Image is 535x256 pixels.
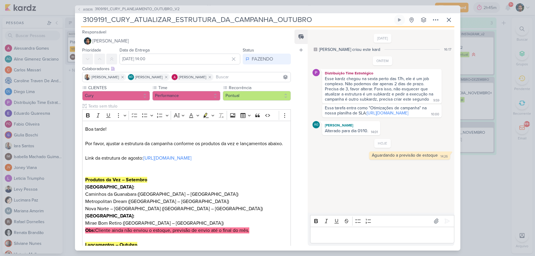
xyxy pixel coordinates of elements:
[319,46,380,53] div: [PERSON_NAME] criou este kard
[85,227,249,233] mark: Cliente ainda não enviou o estoque, previsão de envio até o final do mês.
[82,48,101,53] label: Prioridade
[82,30,106,35] label: Responsável
[81,14,393,25] input: Kard Sem Título
[135,74,163,80] span: [PERSON_NAME]
[215,73,290,81] input: Buscar
[129,76,133,79] p: AG
[85,191,288,198] p: Caminhos da Guanabara ([GEOGRAPHIC_DATA] – [GEOGRAPHIC_DATA])
[313,121,320,128] div: Aline Gimenez Graciano
[372,153,438,158] div: Aguardando a previsão de estoque
[310,215,454,227] div: Editor toolbar
[152,91,220,101] button: Performance
[120,54,241,64] input: Select a date
[444,47,451,52] div: 16:17
[431,112,439,117] div: 10:00
[440,154,448,159] div: 14:26
[84,74,90,80] img: Iara Santos
[82,66,291,72] div: Colaboradores
[223,91,291,101] button: Pontual
[228,85,291,91] label: Recorrência
[313,69,320,76] img: Distribuição Time Estratégico
[314,123,319,126] p: AG
[128,74,134,80] div: Aline Gimenez Graciano
[158,85,220,91] label: Time
[85,205,288,212] p: Nova Norte – [GEOGRAPHIC_DATA] ([GEOGRAPHIC_DATA] – [GEOGRAPHIC_DATA])
[85,184,134,190] strong: [GEOGRAPHIC_DATA]:
[243,48,254,53] label: Status
[82,91,150,101] button: Cury
[85,213,134,219] strong: [GEOGRAPHIC_DATA]:
[433,98,439,103] div: 9:59
[310,227,454,243] div: Editor editing area: main
[252,55,273,63] div: FAZENDO
[143,155,191,161] a: [URL][DOMAIN_NAME]
[84,37,91,45] img: Nelito Junior
[367,111,408,116] a: [URL][DOMAIN_NAME]
[179,74,206,80] span: [PERSON_NAME]
[85,242,137,248] strong: Lançamentos – Outubro
[85,126,288,176] p: Boa tarde! Por favor, ajustar a estrutura da campanha conforme os produtos da vez e lançamentos a...
[85,227,95,233] strong: Obs:
[92,37,129,45] span: [PERSON_NAME]
[325,105,428,116] div: Essa tarefa entra como "Otimizações de campanha" na nossa planilha de SLA:
[172,74,178,80] img: Alessandra Gomes
[325,128,368,133] div: Alterado para dia 01/10.
[85,220,288,227] p: Mirae Bom Retiro ([GEOGRAPHIC_DATA] – [GEOGRAPHIC_DATA])
[325,76,434,102] div: Esse kardz chegou na sexta perto das 17h, ele é um job complexo. Não podemos dar apenas 2 dias de...
[92,74,119,80] span: [PERSON_NAME]
[397,17,402,22] div: Ligar relógio
[82,109,291,121] div: Editor toolbar
[82,36,291,46] button: [PERSON_NAME]
[87,103,291,109] input: Texto sem título
[88,85,150,91] label: CLIENTES
[85,177,147,183] strong: Produtos da Vez – Setembro
[243,54,291,64] button: FAZENDO
[120,48,150,53] label: Data de Entrega
[85,198,288,205] p: Metropolitan Dream ([GEOGRAPHIC_DATA] – [GEOGRAPHIC_DATA])
[371,130,378,135] div: 14:01
[323,70,440,76] div: Distribuição Time Estratégico
[323,122,379,128] div: [PERSON_NAME]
